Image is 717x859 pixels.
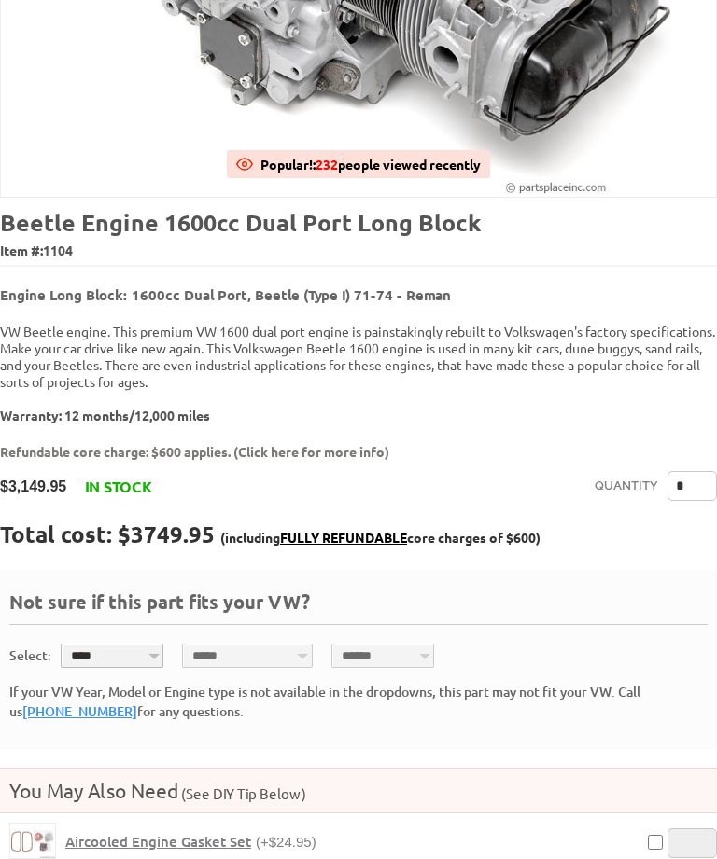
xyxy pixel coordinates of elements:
[178,785,306,803] span: (See DIY Tip Below)
[10,824,55,859] img: Aircooled Engine Gasket Set
[65,833,251,852] span: Aircooled Engine Gasket Set
[9,683,708,722] div: If your VW Year, Model or Engine type is not available in the dropdowns, this part may not fit yo...
[236,157,253,173] img: View
[22,703,137,721] a: [PHONE_NUMBER]
[220,530,541,547] span: (including core charges of $600)
[316,157,338,173] span: 232
[238,444,385,461] a: Click here for more info
[65,834,316,852] a: Aircooled Engine Gasket Set(+$24.95)
[260,151,481,179] div: Popular!: people viewed recently
[85,478,152,497] span: In stock
[9,589,708,626] div: Not sure if this part fits your VW?
[595,472,658,502] label: Quantity
[9,646,51,666] div: Select:
[256,835,316,851] span: (+$24.95)
[280,530,407,547] a: FULLY REFUNDABLE
[43,242,73,259] span: 1104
